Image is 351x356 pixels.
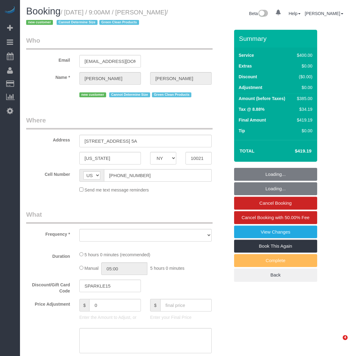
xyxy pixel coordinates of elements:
label: Tax @ 8.88% [239,106,265,112]
label: Duration [22,251,75,259]
label: Address [22,135,75,143]
span: Cannot Determine Size [109,92,150,97]
div: $34.19 [294,106,312,112]
input: Email [79,55,141,68]
div: $0.00 [294,128,312,134]
div: $0.00 [294,84,312,91]
span: 4 [343,335,348,340]
legend: Who [26,36,213,50]
label: Final Amount [239,117,266,123]
span: Manual [85,266,99,271]
div: $419.19 [294,117,312,123]
label: Name * [22,72,75,80]
legend: What [26,210,213,224]
a: Cancel Booking with 50.00% Fee [234,211,317,224]
a: Book This Again [234,240,317,253]
span: Green Clean Products [99,20,139,25]
span: 5 hours 0 minutes (recommended) [85,252,150,257]
img: Automaid Logo [4,6,16,15]
span: / [26,9,168,26]
a: [PERSON_NAME] [305,11,343,16]
input: Cell Number [104,169,212,182]
label: Frequency * [22,229,75,237]
label: Price Adjustment [22,299,75,307]
span: Send me text message reminders [85,188,149,192]
span: $ [79,299,90,311]
input: First Name [79,72,141,85]
input: Zip Code [185,152,212,164]
span: 5 hours 0 minutes [150,266,184,271]
label: Tip [239,128,245,134]
span: new customer [26,20,53,25]
label: Email [22,55,75,63]
a: View Changes [234,226,317,238]
a: Help [289,11,301,16]
div: $400.00 [294,52,312,58]
legend: Where [26,116,213,130]
a: Back [234,269,317,281]
div: $0.00 [294,63,312,69]
a: Beta [249,11,268,16]
label: Discount [239,74,257,80]
input: final price [160,299,212,311]
span: new customer [79,92,106,97]
h3: Summary [239,35,314,42]
iframe: Intercom live chat [330,335,345,350]
label: Cell Number [22,169,75,177]
p: Enter the Amount to Adjust, or [79,314,141,320]
label: Extras [239,63,252,69]
input: Last Name [150,72,212,85]
div: ($0.00) [294,74,312,80]
a: Cancel Booking [234,197,317,210]
input: City [79,152,141,164]
img: New interface [258,10,268,18]
span: Booking [26,6,61,17]
span: $ [150,299,160,311]
label: Service [239,52,254,58]
label: Adjustment [239,84,262,91]
p: Enter your Final Price [150,314,212,320]
h4: $419.19 [276,149,311,154]
label: Amount (before Taxes) [239,95,285,102]
label: Discount/Gift Card Code [22,280,75,294]
div: $385.00 [294,95,312,102]
span: Cancel Booking with 50.00% Fee [241,215,309,220]
span: Green Clean Products [152,92,192,97]
strong: Total [240,148,255,153]
span: Cannot Determine Size [57,20,98,25]
small: / [DATE] / 9:00AM / [PERSON_NAME] [26,9,168,26]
